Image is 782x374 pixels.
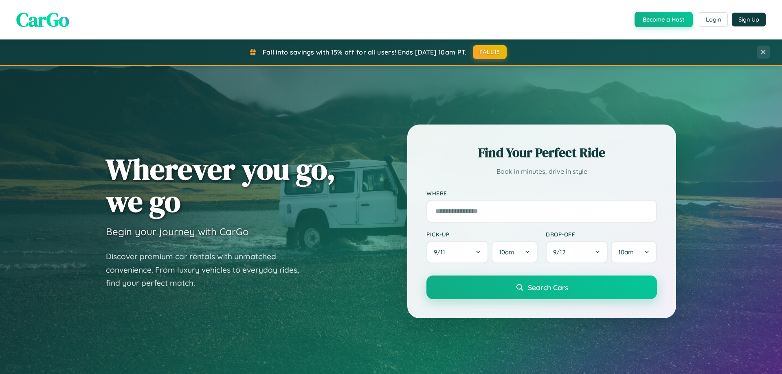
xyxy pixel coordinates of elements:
[546,241,608,263] button: 9/12
[618,248,634,256] span: 10am
[699,12,728,27] button: Login
[106,153,336,217] h1: Wherever you go, we go
[16,6,69,33] span: CarGo
[426,231,538,238] label: Pick-up
[732,13,766,26] button: Sign Up
[635,12,693,27] button: Become a Host
[492,241,538,263] button: 10am
[426,190,657,197] label: Where
[426,241,488,263] button: 9/11
[611,241,657,263] button: 10am
[473,45,507,59] button: FALL15
[106,225,249,238] h3: Begin your journey with CarGo
[426,144,657,162] h2: Find Your Perfect Ride
[546,231,657,238] label: Drop-off
[426,276,657,299] button: Search Cars
[106,250,310,290] p: Discover premium car rentals with unmatched convenience. From luxury vehicles to everyday rides, ...
[263,48,467,56] span: Fall into savings with 15% off for all users! Ends [DATE] 10am PT.
[499,248,514,256] span: 10am
[553,248,569,256] span: 9 / 12
[426,166,657,177] p: Book in minutes, drive in style
[528,283,568,292] span: Search Cars
[434,248,449,256] span: 9 / 11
